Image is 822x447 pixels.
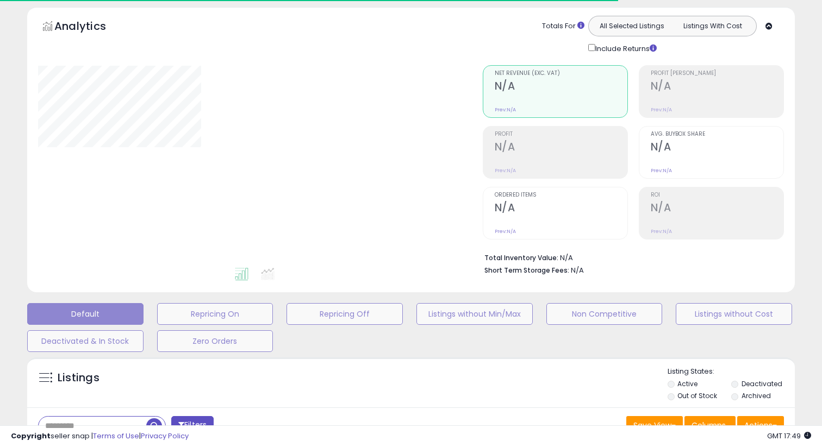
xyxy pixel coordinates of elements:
[484,250,776,263] li: N/A
[495,202,627,216] h2: N/A
[546,303,663,325] button: Non Competitive
[495,228,516,235] small: Prev: N/A
[571,265,584,275] span: N/A
[651,71,783,77] span: Profit [PERSON_NAME]
[287,303,403,325] button: Repricing Off
[157,330,273,352] button: Zero Orders
[495,106,516,113] small: Prev: N/A
[495,71,627,77] span: Net Revenue (Exc. VAT)
[542,21,584,32] div: Totals For
[11,431,189,442] div: seller snap | |
[651,106,672,113] small: Prev: N/A
[54,18,127,36] h5: Analytics
[651,167,672,174] small: Prev: N/A
[651,192,783,198] span: ROI
[416,303,533,325] button: Listings without Min/Max
[672,19,753,33] button: Listings With Cost
[157,303,273,325] button: Repricing On
[580,42,670,54] div: Include Returns
[676,303,792,325] button: Listings without Cost
[495,80,627,95] h2: N/A
[651,202,783,216] h2: N/A
[27,330,144,352] button: Deactivated & In Stock
[495,192,627,198] span: Ordered Items
[651,228,672,235] small: Prev: N/A
[591,19,672,33] button: All Selected Listings
[651,131,783,137] span: Avg. Buybox Share
[651,141,783,155] h2: N/A
[484,253,558,262] b: Total Inventory Value:
[495,141,627,155] h2: N/A
[495,167,516,174] small: Prev: N/A
[11,431,51,441] strong: Copyright
[27,303,144,325] button: Default
[484,266,569,275] b: Short Term Storage Fees:
[495,131,627,137] span: Profit
[651,80,783,95] h2: N/A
